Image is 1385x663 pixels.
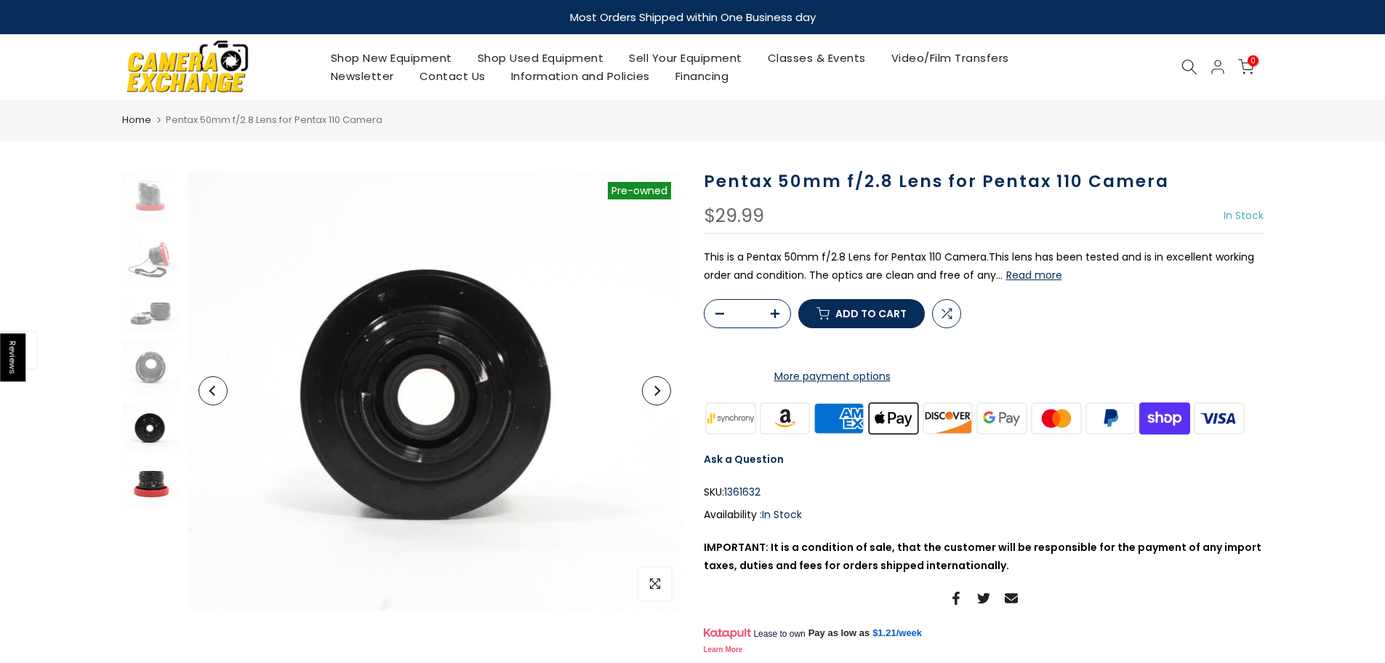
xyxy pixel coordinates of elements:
span: 0 [1248,55,1258,66]
a: Sell Your Equipment [617,49,755,67]
strong: IMPORTANT: It is a condition of sale, that the customer will be responsible for the payment of an... [704,540,1261,573]
a: More payment options [704,368,961,386]
a: Financing [662,67,742,85]
a: Shop New Equipment [318,49,465,67]
a: Share on Twitter [977,589,990,607]
button: Add to cart [798,299,925,328]
img: american express [812,400,867,436]
span: Pay as low as [808,627,870,640]
div: SKU: [704,483,1264,501]
div: $29.99 [704,207,764,226]
span: In Stock [1224,208,1264,223]
a: Newsletter [318,67,406,85]
img: google pay [975,400,1029,436]
a: 0 [1238,59,1254,75]
img: Pentax 50mm f/2.8 Lens for Pentax 110 Camera Lenses Small Format - Various Other Lenses Pentax 13... [122,171,180,221]
img: Pentax 50mm f/2.8 Lens for Pentax 110 Camera Lenses Small Format - Various Other Lenses Pentax 13... [122,402,180,453]
img: Pentax 50mm f/2.8 Lens for Pentax 110 Camera Lenses Small Format - Various Other Lenses Pentax 13... [122,461,180,508]
button: Read more [1006,269,1062,282]
strong: Most Orders Shipped within One Business day [570,9,816,25]
a: Video/Film Transfers [878,49,1021,67]
a: Contact Us [406,67,498,85]
img: Pentax 50mm f/2.8 Lens for Pentax 110 Camera Lenses Small Format - Various Other Lenses Pentax 13... [188,171,682,611]
div: Availability : [704,506,1264,524]
button: Next [642,376,671,405]
a: Learn More [704,646,743,654]
img: paypal [1083,400,1138,436]
span: 1361632 [724,483,760,501]
p: This is a Pentax 50mm f/2.8 Lens for Pentax 110 Camera.This lens has been tested and is in excell... [704,248,1264,285]
img: Pentax 50mm f/2.8 Lens for Pentax 110 Camera Lenses Small Format - Various Other Lenses Pentax 13... [122,339,180,394]
a: Ask a Question [704,452,784,467]
img: synchrony [704,400,758,436]
img: amazon payments [758,400,812,436]
a: Information and Policies [498,67,662,85]
img: shopify pay [1138,400,1192,436]
a: Home [122,113,151,127]
a: $1.21/week [872,627,922,640]
img: master [1029,400,1083,436]
a: Classes & Events [755,49,878,67]
img: apple pay [866,400,920,436]
button: Previous [198,376,228,405]
span: Add to cart [835,309,907,319]
img: Pentax 50mm f/2.8 Lens for Pentax 110 Camera Lenses Small Format - Various Other Lenses Pentax 13... [122,294,180,332]
img: Pentax 50mm f/2.8 Lens for Pentax 110 Camera Lenses Small Format - Various Other Lenses Pentax 13... [122,229,180,287]
h1: Pentax 50mm f/2.8 Lens for Pentax 110 Camera [704,171,1264,192]
span: Lease to own [753,628,805,640]
span: In Stock [762,507,802,522]
a: Share on Facebook [950,589,963,607]
span: Pentax 50mm f/2.8 Lens for Pentax 110 Camera [166,113,382,127]
img: visa [1192,400,1246,436]
a: Share on Email [1005,589,1018,607]
a: Shop Used Equipment [465,49,617,67]
img: discover [920,400,975,436]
